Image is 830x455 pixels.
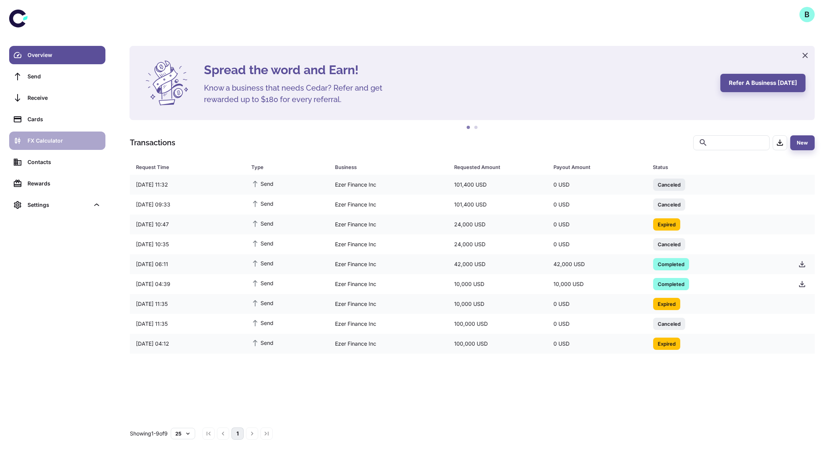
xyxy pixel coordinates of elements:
[547,237,647,252] div: 0 USD
[171,428,195,439] button: 25
[653,200,685,208] span: Canceled
[251,259,273,267] span: Send
[28,94,101,102] div: Receive
[329,237,448,252] div: Ezer Finance Inc
[653,220,680,228] span: Expired
[329,317,448,331] div: Ezer Finance Inc
[130,336,245,351] div: [DATE] 04:12
[9,67,105,86] a: Send
[653,240,685,248] span: Canceled
[653,180,685,188] span: Canceled
[790,135,815,150] button: New
[28,72,101,81] div: Send
[547,177,647,192] div: 0 USD
[547,217,647,232] div: 0 USD
[251,318,273,327] span: Send
[329,336,448,351] div: Ezer Finance Inc
[454,162,544,172] span: Requested Amount
[553,162,634,172] div: Payout Amount
[28,136,101,145] div: FX Calculator
[251,338,273,347] span: Send
[547,277,647,291] div: 10,000 USD
[448,217,547,232] div: 24,000 USD
[653,320,685,327] span: Canceled
[9,110,105,128] a: Cards
[251,199,273,208] span: Send
[130,137,175,148] h1: Transactions
[448,317,547,331] div: 100,000 USD
[136,162,232,172] div: Request Time
[448,237,547,252] div: 24,000 USD
[251,219,273,227] span: Send
[130,277,245,291] div: [DATE] 04:39
[130,217,245,232] div: [DATE] 10:47
[251,179,273,188] span: Send
[653,340,680,347] span: Expired
[547,197,647,212] div: 0 USD
[9,196,105,214] div: Settings
[9,174,105,193] a: Rewards
[251,162,316,172] div: Type
[130,297,245,311] div: [DATE] 11:35
[329,277,448,291] div: Ezer Finance Inc
[130,317,245,331] div: [DATE] 11:35
[201,427,274,440] nav: pagination navigation
[130,429,168,438] p: Showing 1-9 of 9
[130,197,245,212] div: [DATE] 09:33
[329,257,448,271] div: Ezer Finance Inc
[231,427,244,440] button: page 1
[653,280,689,288] span: Completed
[799,7,815,22] button: B
[28,115,101,123] div: Cards
[130,177,245,192] div: [DATE] 11:32
[130,257,245,271] div: [DATE] 06:11
[547,317,647,331] div: 0 USD
[130,237,245,252] div: [DATE] 10:35
[547,336,647,351] div: 0 USD
[251,239,273,247] span: Send
[448,277,547,291] div: 10,000 USD
[465,124,472,132] button: 1
[329,297,448,311] div: Ezer Finance Inc
[653,162,783,172] span: Status
[136,162,242,172] span: Request Time
[329,217,448,232] div: Ezer Finance Inc
[329,177,448,192] div: Ezer Finance Inc
[9,132,105,150] a: FX Calculator
[28,51,101,59] div: Overview
[653,260,689,268] span: Completed
[9,89,105,107] a: Receive
[547,297,647,311] div: 0 USD
[251,162,326,172] span: Type
[547,257,647,271] div: 42,000 USD
[448,197,547,212] div: 101,400 USD
[204,61,711,79] h4: Spread the word and Earn!
[9,153,105,171] a: Contacts
[448,336,547,351] div: 100,000 USD
[448,257,547,271] div: 42,000 USD
[28,158,101,166] div: Contacts
[204,82,395,105] h5: Know a business that needs Cedar? Refer and get rewarded up to $180 for every referral.
[28,179,101,188] div: Rewards
[251,299,273,307] span: Send
[553,162,644,172] span: Payout Amount
[251,279,273,287] span: Send
[329,197,448,212] div: Ezer Finance Inc
[653,300,680,307] span: Expired
[448,297,547,311] div: 10,000 USD
[472,124,480,132] button: 2
[9,46,105,64] a: Overview
[28,201,89,209] div: Settings
[448,177,547,192] div: 101,400 USD
[720,74,806,92] button: Refer a business [DATE]
[653,162,773,172] div: Status
[454,162,534,172] div: Requested Amount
